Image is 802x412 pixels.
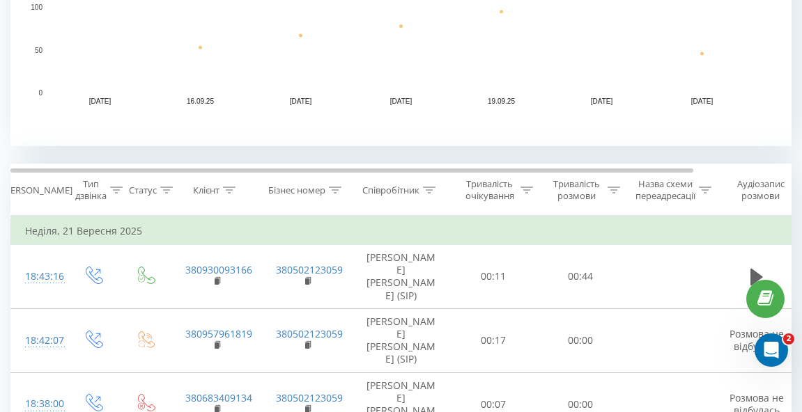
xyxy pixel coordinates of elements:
a: 380683409134 [185,391,252,404]
div: Тип дзвінка [75,178,107,202]
div: 18:43:16 [25,263,53,290]
span: 2 [783,333,794,344]
div: Аудіозапис розмови [727,178,794,202]
td: [PERSON_NAME] [PERSON_NAME] (SIP) [353,245,450,309]
div: Співробітник [362,184,419,196]
a: 380502123059 [276,391,343,404]
div: Статус [129,184,157,196]
a: 380957961819 [185,327,252,340]
a: 380502123059 [276,263,343,276]
a: 380930093166 [185,263,252,276]
td: 00:00 [537,308,624,372]
td: 00:11 [450,245,537,309]
td: [PERSON_NAME] [PERSON_NAME] (SIP) [353,308,450,372]
text: [DATE] [390,97,412,105]
text: 19.09.25 [488,97,515,105]
div: Клієнт [193,184,219,196]
td: 00:44 [537,245,624,309]
td: 00:17 [450,308,537,372]
text: [DATE] [290,97,312,105]
a: 380502123059 [276,327,343,340]
text: 50 [35,47,43,54]
span: Розмова не відбулась [730,327,784,353]
div: Тривалість розмови [549,178,604,202]
div: 18:42:07 [25,327,53,354]
text: [DATE] [89,97,111,105]
div: Тривалість очікування [462,178,517,202]
text: 0 [38,89,43,97]
text: [DATE] [591,97,613,105]
div: [PERSON_NAME] [2,184,72,196]
iframe: Intercom live chat [755,333,788,367]
div: Бізнес номер [268,184,325,196]
div: Назва схеми переадресації [635,178,695,202]
text: 100 [31,3,43,11]
text: 16.09.25 [187,97,214,105]
text: [DATE] [691,97,714,105]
